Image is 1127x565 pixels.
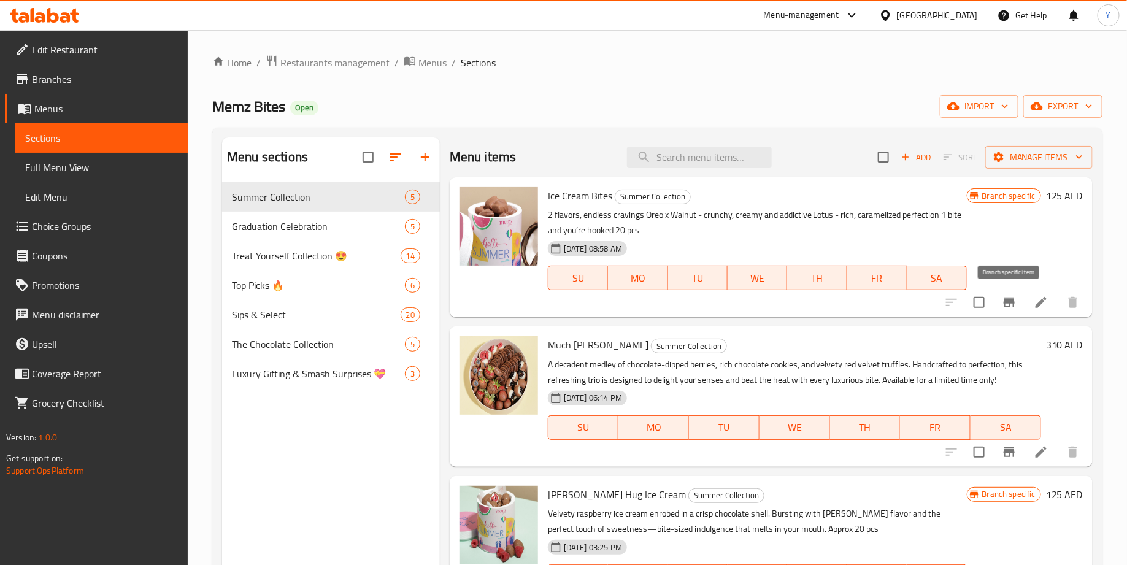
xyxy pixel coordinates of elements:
[5,64,188,94] a: Branches
[760,415,830,440] button: WE
[975,418,1036,436] span: SA
[32,248,179,263] span: Coupons
[950,99,1009,114] span: import
[871,144,896,170] span: Select section
[406,368,420,380] span: 3
[673,269,723,287] span: TU
[977,488,1040,500] span: Branch specific
[450,148,517,166] h2: Menu items
[232,337,405,352] span: The Chocolate Collection
[25,190,179,204] span: Edit Menu
[222,182,440,212] div: Summer Collection5
[460,187,538,266] img: Ice Cream Bites
[830,415,901,440] button: TH
[6,450,63,466] span: Get support on:
[5,271,188,300] a: Promotions
[222,300,440,329] div: Sips & Select20
[615,190,691,204] div: Summer Collection
[34,101,179,116] span: Menus
[548,186,612,205] span: Ice Cream Bites
[266,55,390,71] a: Restaurants management
[290,102,318,113] span: Open
[5,212,188,241] a: Choice Groups
[1046,336,1083,353] h6: 310 AED
[936,148,985,167] span: Select section first
[460,336,538,415] img: Much Berry
[405,337,420,352] div: items
[548,207,967,238] p: 2 flavors, endless cravings Oreo x Walnut - crunchy, creamy and addictive Lotus - rich, carameliz...
[232,307,400,322] span: Sips & Select
[290,101,318,115] div: Open
[418,55,447,70] span: Menus
[15,153,188,182] a: Full Menu View
[792,269,842,287] span: TH
[212,55,1102,71] nav: breadcrumb
[912,269,961,287] span: SA
[618,415,689,440] button: MO
[405,190,420,204] div: items
[461,55,496,70] span: Sections
[1046,486,1083,503] h6: 125 AED
[32,72,179,86] span: Branches
[222,212,440,241] div: Graduation Celebration5
[1046,187,1083,204] h6: 125 AED
[608,266,667,290] button: MO
[994,288,1024,317] button: Branch-specific-item
[394,55,399,70] li: /
[668,266,728,290] button: TU
[689,415,760,440] button: TU
[5,241,188,271] a: Coupons
[405,219,420,234] div: items
[553,269,603,287] span: SU
[1058,437,1088,467] button: delete
[32,366,179,381] span: Coverage Report
[405,278,420,293] div: items
[406,221,420,233] span: 5
[787,266,847,290] button: TH
[548,485,686,504] span: [PERSON_NAME] Hug Ice Cream
[548,266,608,290] button: SU
[406,191,420,203] span: 5
[6,429,36,445] span: Version:
[280,55,390,70] span: Restaurants management
[966,290,992,315] span: Select to update
[32,219,179,234] span: Choice Groups
[559,542,627,553] span: [DATE] 03:25 PM
[995,150,1083,165] span: Manage items
[559,243,627,255] span: [DATE] 08:58 AM
[212,93,285,120] span: Memz Bites
[971,415,1041,440] button: SA
[977,190,1040,202] span: Branch specific
[688,488,764,503] div: Summer Collection
[232,278,405,293] span: Top Picks 🔥
[694,418,755,436] span: TU
[32,278,179,293] span: Promotions
[222,241,440,271] div: Treat Yourself Collection 😍14
[548,506,967,537] p: Velvety raspberry ice cream enrobed in a crisp chocolate shell. Bursting with [PERSON_NAME] flavo...
[847,266,907,290] button: FR
[985,146,1093,169] button: Manage items
[728,266,787,290] button: WE
[1034,445,1048,459] a: Edit menu item
[32,307,179,322] span: Menu disclaimer
[401,250,420,262] span: 14
[899,150,933,164] span: Add
[5,300,188,329] a: Menu disclaimer
[32,337,179,352] span: Upsell
[452,55,456,70] li: /
[764,418,825,436] span: WE
[5,359,188,388] a: Coverage Report
[966,439,992,465] span: Select to update
[460,486,538,564] img: Berry Hug Ice Cream
[5,329,188,359] a: Upsell
[232,366,405,381] span: Luxury Gifting & Smash Surprises 💝
[994,437,1024,467] button: Branch-specific-item
[222,271,440,300] div: Top Picks 🔥6
[232,219,405,234] span: Graduation Celebration
[232,248,400,263] span: Treat Yourself Collection 😍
